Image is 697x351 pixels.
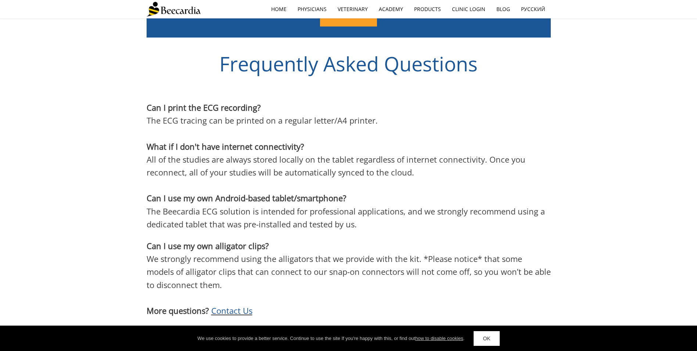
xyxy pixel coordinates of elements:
[219,50,478,77] span: Frequently Asked Questions
[266,1,292,18] a: home
[415,336,463,341] a: how to disable cookies
[147,102,261,113] span: Can I print the ECG recording?
[343,192,346,203] span: ?
[197,335,464,342] div: We use cookies to provide a better service. Continue to use the site If you're happy with this, o...
[147,154,525,178] span: All of the studies are always stored locally on the tablet regardless of internet connectivity. O...
[147,192,297,203] span: Can I use my own Android-based tablet/
[373,1,409,18] a: Academy
[147,305,209,316] span: More questions?
[147,141,304,152] span: What if I don't have internet connectivity?
[211,305,252,316] a: Contact Us
[409,1,446,18] a: Products
[333,12,364,19] span: BUY NOW
[147,240,269,251] span: Can I use my own alligator clips?
[147,2,201,17] img: Beecardia
[147,206,545,230] span: The Beecardia ECG solution is intended for professional applications, and we strongly recommend u...
[446,1,491,18] a: Clinic Login
[491,1,515,18] a: Blog
[292,1,332,18] a: Physicians
[147,115,378,126] span: The ECG tracing can be printed on a regular letter/A4 printer.
[474,331,499,346] a: OK
[515,1,551,18] a: Русский
[147,253,551,290] span: We strongly recommend using the alligators that we provide with the kit. *Please notice* that som...
[332,1,373,18] a: Veterinary
[297,192,343,203] span: smartphone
